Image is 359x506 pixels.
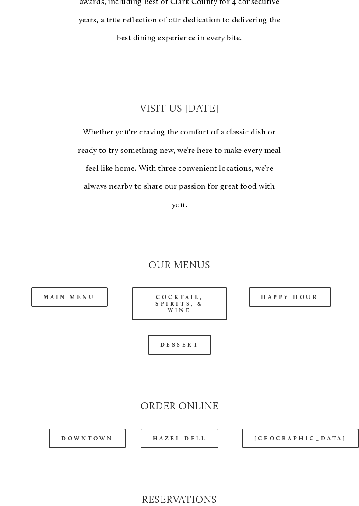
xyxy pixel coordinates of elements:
a: Happy Hour [249,288,331,307]
a: Hazel Dell [141,429,219,449]
a: Dessert [148,335,211,355]
p: Whether you're craving the comfort of a classic dish or ready to try something new, we’re here to... [77,123,282,214]
h2: Visit Us [DATE] [77,102,282,116]
h2: Our Menus [21,259,338,273]
a: Cocktail, Spirits, & Wine [132,288,227,320]
h2: Order Online [21,400,338,414]
a: Main Menu [31,288,108,307]
a: [GEOGRAPHIC_DATA] [242,429,359,449]
a: Downtown [49,429,125,449]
